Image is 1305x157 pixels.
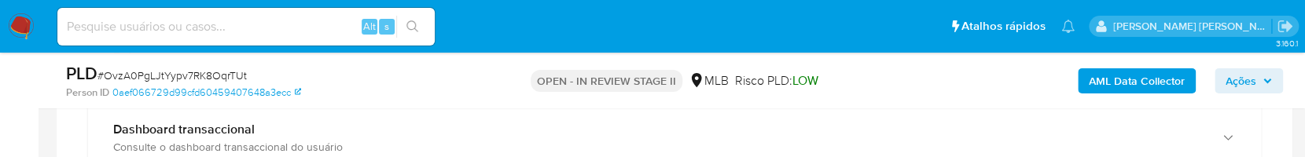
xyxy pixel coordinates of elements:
[384,19,389,34] span: s
[66,86,109,100] b: Person ID
[689,72,729,89] div: MLB
[66,60,97,86] b: PLD
[735,72,818,89] span: Risco PLD:
[57,16,435,37] input: Pesquise usuários ou casos...
[1226,68,1256,93] span: Ações
[1078,68,1196,93] button: AML Data Collector
[1215,68,1283,93] button: Ações
[112,86,301,100] a: 0aef066729d99cfd60459407648a3ecc
[792,71,818,89] span: LOW
[531,70,682,92] p: OPEN - IN REVIEW STAGE II
[1113,19,1272,34] p: alessandra.barbosa@mercadopago.com
[396,16,428,38] button: search-icon
[1277,18,1293,35] a: Sair
[1061,20,1075,33] a: Notificações
[363,19,376,34] span: Alt
[97,68,247,83] span: # OvzA0PgLJtYypv7RK8OqrTUt
[1275,37,1297,49] span: 3.160.1
[961,18,1046,35] span: Atalhos rápidos
[1089,68,1185,93] b: AML Data Collector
